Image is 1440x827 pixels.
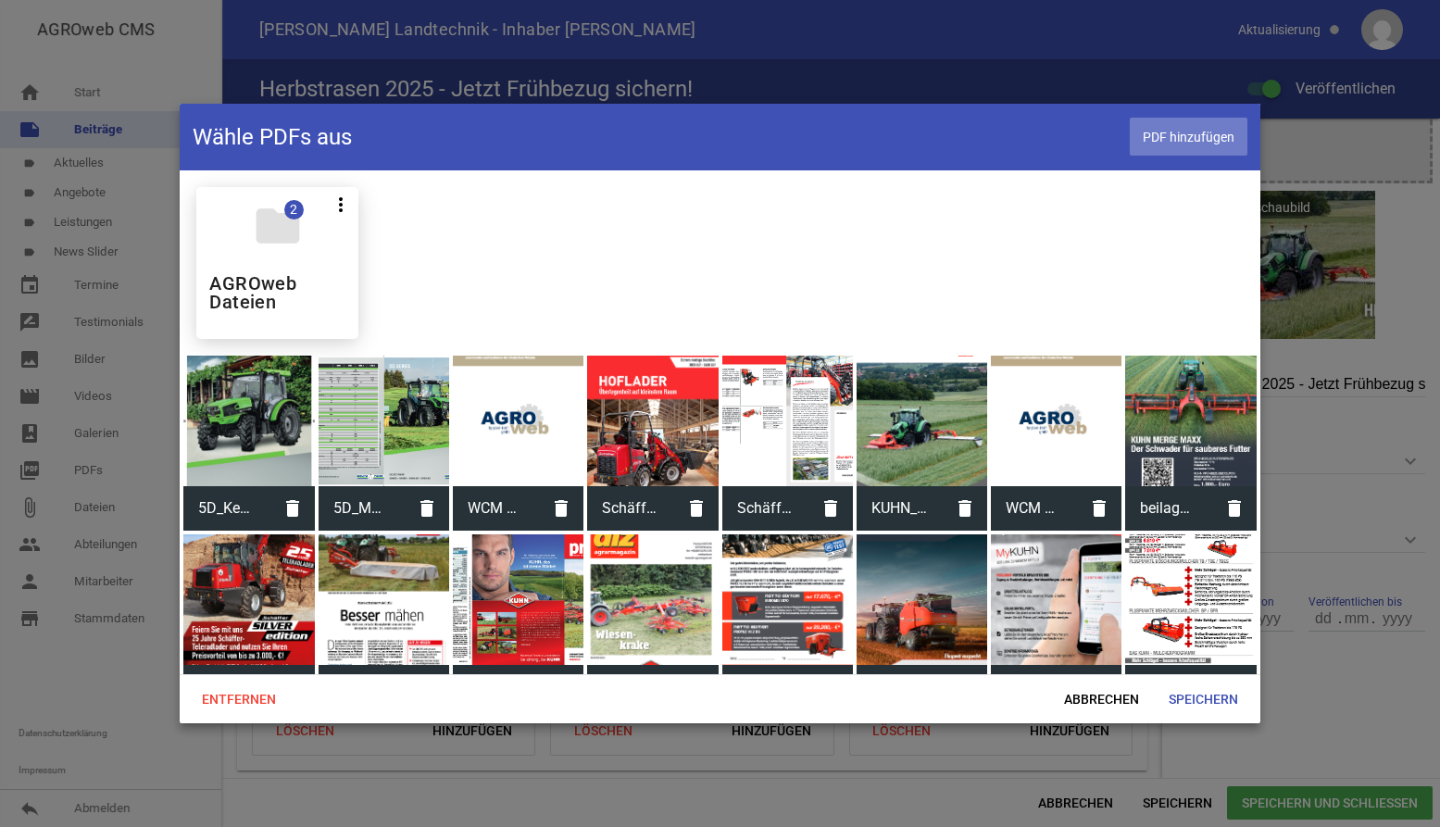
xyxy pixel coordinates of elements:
h5: AGROweb Dateien [209,274,345,311]
i: delete [674,486,719,531]
span: Abbrechen [1049,683,1154,716]
span: WCM Tutorial 2020_web_2 [991,484,1077,533]
div: AGROweb Dateien [196,187,358,339]
span: Schäffer_Prospekt2000er_DE_1911 [587,484,673,533]
i: delete [539,665,583,709]
span: beilage_pressen_03_2021_version_web [857,663,943,711]
span: PDF hinzufügen [1130,118,1247,156]
i: delete [405,665,449,709]
span: fuetterungstechnik-flyer-2020_21-stand-03_2021 [722,663,808,711]
i: delete [1077,665,1121,709]
i: delete [943,665,987,709]
h4: Wähle PDFs aus [193,122,352,152]
i: delete [270,665,315,709]
i: delete [1077,486,1121,531]
span: Schäffer_werkzeuge_de [722,484,808,533]
span: WCM Tutorial 2020_web [453,484,539,533]
i: delete [1212,665,1257,709]
span: 5D_Keyline_RZ [183,484,269,533]
span: profi_1220_Kuhn_GMD355 [319,663,405,711]
span: Speichern [1154,683,1253,716]
i: delete [808,486,853,531]
i: delete [943,486,987,531]
span: 2 [284,200,304,219]
span: Entfernen [187,683,291,716]
i: delete [270,486,315,531]
i: more_vert [330,194,352,216]
i: folder [252,200,304,252]
span: KUHN_Mähkombination_Prospekt [857,484,943,533]
i: delete [808,665,853,709]
span: dlz-sonderdruck-ga13131 [587,663,673,711]
span: beilage-august-2020 [1125,484,1211,533]
span: mykuhn_flyer_anleitung [991,663,1077,711]
i: delete [674,665,719,709]
i: delete [539,486,583,531]
span: Florpost Schäffer Silver Edition [183,663,269,711]
i: delete [1212,486,1257,531]
span: profi-sonderdruck-kuhn-ga13131 [453,663,539,711]
span: netto-edtion-falter-ab-15032021-extranet-10-seiter [1125,663,1211,711]
span: 5D_MY19_DE [319,484,405,533]
i: delete [405,486,449,531]
button: more_vert [323,187,358,220]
